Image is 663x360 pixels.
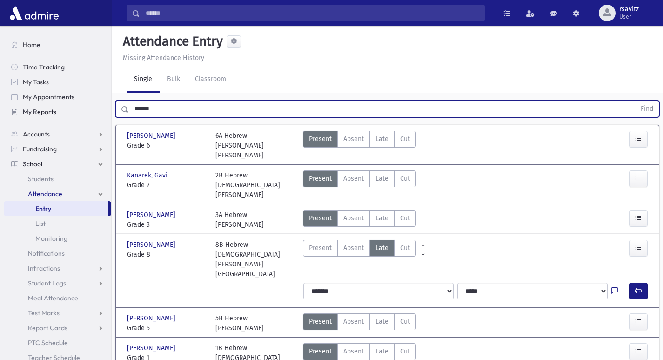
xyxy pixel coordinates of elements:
[127,343,177,353] span: [PERSON_NAME]
[140,5,484,21] input: Search
[400,317,410,326] span: Cut
[343,317,364,326] span: Absent
[127,131,177,141] span: [PERSON_NAME]
[343,243,364,253] span: Absent
[635,101,659,117] button: Find
[7,4,61,22] img: AdmirePro
[127,313,177,323] span: [PERSON_NAME]
[127,323,206,333] span: Grade 5
[23,93,74,101] span: My Appointments
[303,210,416,230] div: AttTypes
[343,134,364,144] span: Absent
[188,67,234,93] a: Classroom
[23,41,40,49] span: Home
[127,220,206,230] span: Grade 3
[28,190,62,198] span: Attendance
[4,37,111,52] a: Home
[4,142,111,156] a: Fundraising
[303,240,416,279] div: AttTypes
[375,134,388,144] span: Late
[28,294,78,302] span: Meal Attendance
[343,213,364,223] span: Absent
[28,339,68,347] span: PTC Schedule
[215,131,295,160] div: 6A Hebrew [PERSON_NAME] [PERSON_NAME]
[400,134,410,144] span: Cut
[309,346,332,356] span: Present
[303,131,416,160] div: AttTypes
[28,249,65,258] span: Notifications
[28,309,60,317] span: Test Marks
[4,276,111,291] a: Student Logs
[123,54,204,62] u: Missing Attendance History
[4,320,111,335] a: Report Cards
[127,180,206,190] span: Grade 2
[23,145,57,153] span: Fundraising
[127,67,160,93] a: Single
[28,279,66,287] span: Student Logs
[127,141,206,150] span: Grade 6
[4,186,111,201] a: Attendance
[400,213,410,223] span: Cut
[35,234,67,243] span: Monitoring
[160,67,188,93] a: Bulk
[35,219,46,228] span: List
[4,104,111,119] a: My Reports
[4,156,111,171] a: School
[23,108,56,116] span: My Reports
[375,243,388,253] span: Late
[375,213,388,223] span: Late
[4,216,111,231] a: List
[23,78,49,86] span: My Tasks
[127,210,177,220] span: [PERSON_NAME]
[309,317,332,326] span: Present
[4,231,111,246] a: Monitoring
[343,174,364,183] span: Absent
[375,174,388,183] span: Late
[4,261,111,276] a: Infractions
[215,313,264,333] div: 5B Hebrew [PERSON_NAME]
[4,171,111,186] a: Students
[375,317,388,326] span: Late
[28,175,54,183] span: Students
[309,134,332,144] span: Present
[127,250,206,259] span: Grade 8
[215,170,295,200] div: 2B Hebrew [DEMOGRAPHIC_DATA][PERSON_NAME]
[4,127,111,142] a: Accounts
[28,324,67,332] span: Report Cards
[4,291,111,306] a: Meal Attendance
[619,6,639,13] span: rsavitz
[28,264,60,272] span: Infractions
[4,60,111,75] a: Time Tracking
[23,63,65,71] span: Time Tracking
[4,246,111,261] a: Notifications
[309,213,332,223] span: Present
[127,240,177,250] span: [PERSON_NAME]
[23,160,42,168] span: School
[400,243,410,253] span: Cut
[215,240,295,279] div: 8B Hebrew [DEMOGRAPHIC_DATA][PERSON_NAME][GEOGRAPHIC_DATA]
[119,54,204,62] a: Missing Attendance History
[127,170,169,180] span: Kanarek, Gavi
[23,130,50,138] span: Accounts
[309,174,332,183] span: Present
[303,170,416,200] div: AttTypes
[4,201,108,216] a: Entry
[309,243,332,253] span: Present
[4,306,111,320] a: Test Marks
[4,75,111,89] a: My Tasks
[4,335,111,350] a: PTC Schedule
[619,13,639,20] span: User
[303,313,416,333] div: AttTypes
[215,210,264,230] div: 3A Hebrew [PERSON_NAME]
[400,174,410,183] span: Cut
[119,34,223,49] h5: Attendance Entry
[35,204,51,213] span: Entry
[4,89,111,104] a: My Appointments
